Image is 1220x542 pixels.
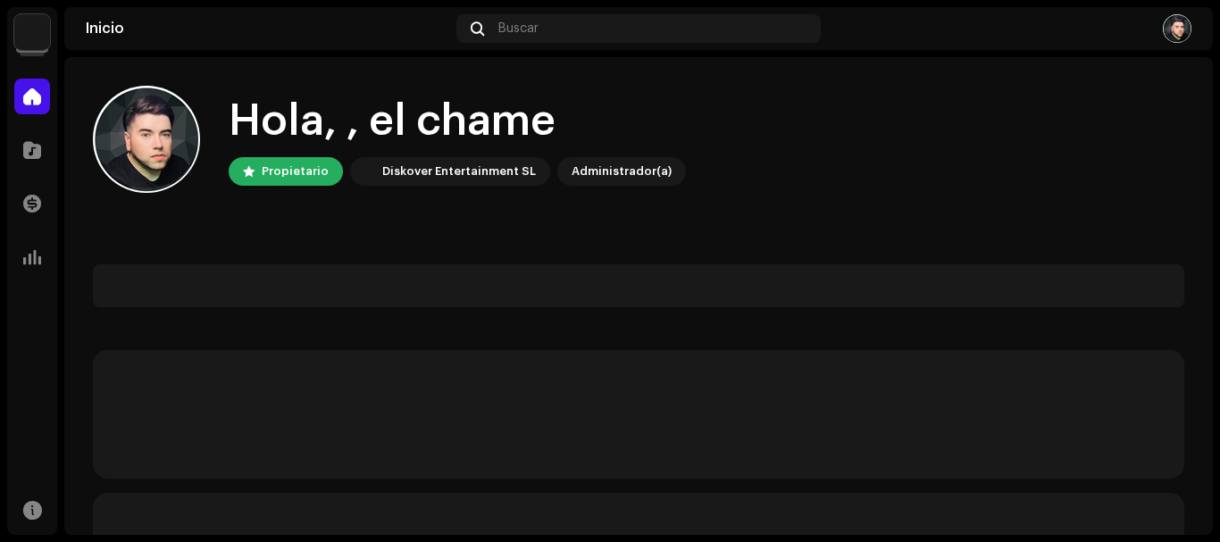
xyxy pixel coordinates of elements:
[262,161,329,182] div: Propietario
[572,161,672,182] div: Administrador(a)
[229,93,686,150] div: Hola, , el chame
[1163,14,1191,43] img: 66cbcaaa-1109-4348-bb69-e54a619f2723
[382,161,536,182] div: Diskover Entertainment SL
[86,21,449,36] div: Inicio
[354,161,375,182] img: 297a105e-aa6c-4183-9ff4-27133c00f2e2
[498,21,539,36] span: Buscar
[93,86,200,193] img: 66cbcaaa-1109-4348-bb69-e54a619f2723
[14,14,50,50] img: 297a105e-aa6c-4183-9ff4-27133c00f2e2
